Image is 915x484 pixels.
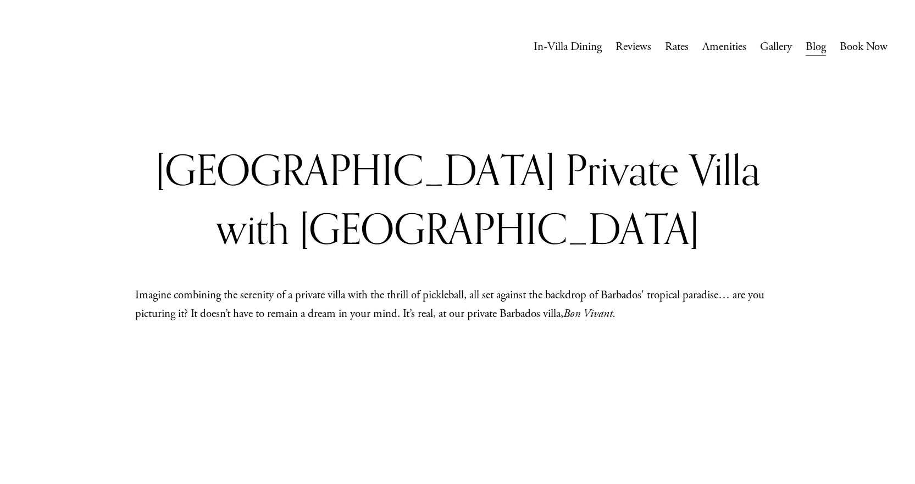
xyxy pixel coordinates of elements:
a: Book Now [840,37,888,58]
a: Amenities [702,37,746,58]
a: Gallery [760,37,792,58]
img: Caribbean Vacation Rental | Bon Vivant Villa [27,27,145,66]
a: In-Villa Dining [534,37,602,58]
a: Rates [665,37,689,58]
a: Blog [806,37,826,58]
a: Reviews [615,37,651,58]
p: Imagine combining the serenity of a private villa with the thrill of pickleball, all set against ... [135,286,780,323]
h1: [GEOGRAPHIC_DATA] Private Villa with [GEOGRAPHIC_DATA] [135,141,780,259]
em: Bon Vivant. [563,307,615,321]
